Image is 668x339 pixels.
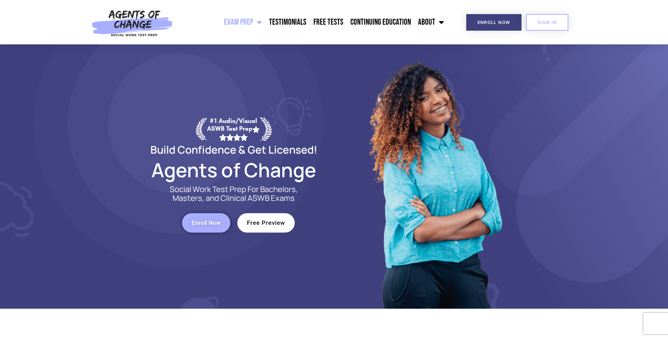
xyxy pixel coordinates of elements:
[537,20,557,25] span: SIGN IN
[237,213,295,233] a: Free Preview
[466,14,522,31] a: Enroll Now
[414,13,448,31] a: About
[266,13,310,31] a: Testimonials
[220,13,266,31] a: Exam Prep
[347,13,414,31] a: Continuing Education
[182,213,230,233] a: Enroll Now
[176,13,448,31] nav: Menu
[192,220,221,226] span: Enroll Now
[247,220,285,226] span: Free Preview
[207,117,260,141] div: #1 Audio/Visual ASWB Test Prep
[162,185,306,203] p: Social Work Test Prep For Bachelors, Masters, and Clinical ASWB Exams
[133,144,334,155] h2: Build Confidence & Get Licensed!
[133,162,334,178] h2: Agents of Change
[477,20,510,25] span: Enroll Now
[310,13,347,31] a: Free Tests
[526,14,568,31] a: SIGN IN
[364,44,505,309] img: Website Image 1 (1)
